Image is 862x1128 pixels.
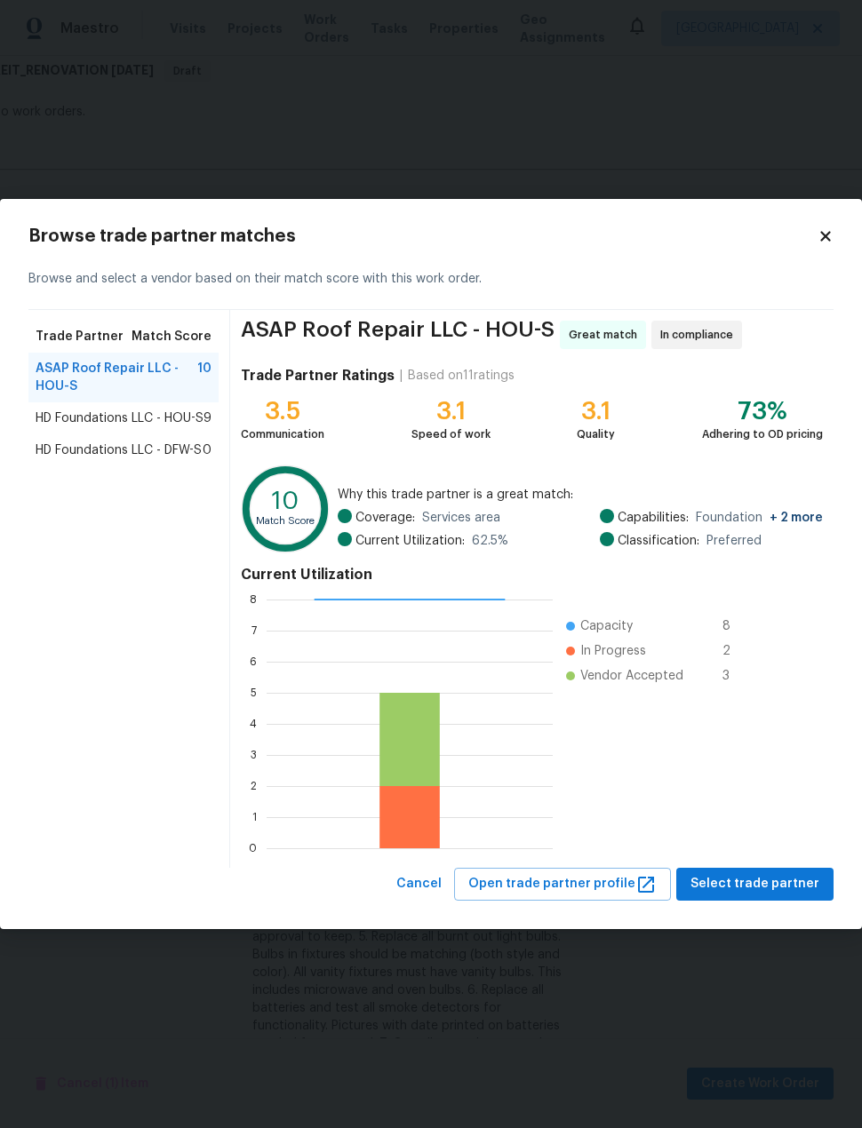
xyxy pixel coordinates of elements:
[395,367,408,385] div: |
[241,402,324,420] div: 3.5
[251,719,258,729] text: 4
[250,843,258,854] text: 0
[355,532,465,550] span: Current Utilization:
[36,328,124,346] span: Trade Partner
[722,617,751,635] span: 8
[411,402,491,420] div: 3.1
[702,402,823,420] div: 73%
[251,656,258,667] text: 6
[618,509,689,527] span: Capabilities:
[722,642,751,660] span: 2
[577,402,615,420] div: 3.1
[203,441,212,459] span: 0
[580,617,633,635] span: Capacity
[722,667,751,685] span: 3
[770,512,823,524] span: + 2 more
[676,868,834,901] button: Select trade partner
[569,326,644,344] span: Great match
[468,873,657,895] span: Open trade partner profile
[251,594,258,605] text: 8
[241,566,823,584] h4: Current Utilization
[132,328,212,346] span: Match Score
[197,360,212,395] span: 10
[580,642,646,660] span: In Progress
[355,509,415,527] span: Coverage:
[660,326,740,344] span: In compliance
[422,509,500,527] span: Services area
[389,868,449,901] button: Cancel
[241,425,324,443] div: Communication
[251,781,258,791] text: 2
[411,425,491,443] div: Speed of work
[252,625,258,636] text: 7
[257,516,315,526] text: Match Score
[253,812,258,822] text: 1
[251,750,258,760] text: 3
[28,227,818,245] h2: Browse trade partner matches
[618,532,699,550] span: Classification:
[690,873,819,895] span: Select trade partner
[408,367,515,385] div: Based on 11 ratings
[472,532,508,550] span: 62.5 %
[577,425,615,443] div: Quality
[204,409,212,427] span: 9
[580,667,683,685] span: Vendor Accepted
[241,321,555,349] span: ASAP Roof Repair LLC - HOU-S
[251,687,258,698] text: 5
[36,360,197,395] span: ASAP Roof Repair LLC - HOU-S
[241,367,395,385] h4: Trade Partner Ratings
[696,509,823,527] span: Foundation
[706,532,762,550] span: Preferred
[338,486,823,504] span: Why this trade partner is a great match:
[273,489,299,513] text: 10
[702,425,823,443] div: Adhering to OD pricing
[396,873,442,895] span: Cancel
[28,249,834,310] div: Browse and select a vendor based on their match score with this work order.
[454,868,671,901] button: Open trade partner profile
[36,441,202,459] span: HD Foundations LLC - DFW-S
[36,409,204,427] span: HD Foundations LLC - HOU-S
